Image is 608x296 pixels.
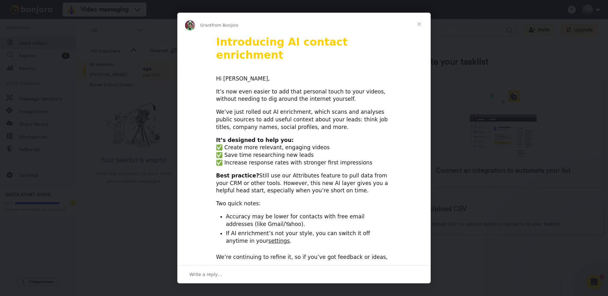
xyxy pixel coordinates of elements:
b: It’s designed to help you: [216,137,294,143]
img: Profile image for Grant [185,20,195,30]
b: Introducing AI contact enrichment [216,36,348,61]
span: Write a reply… [189,270,222,279]
div: Still use our Attributes feature to pull data from your CRM or other tools. However, this new AI ... [216,172,392,195]
div: We’re continuing to refine it, so if you’ve got feedback or ideas, hit us up. We’d love to hear f... [216,254,392,269]
li: Accuracy may be lower for contacts with free email addresses (like Gmail/Yahoo). [226,213,392,228]
div: We’ve just rolled out AI enrichment, which scans and analyses public sources to add useful contex... [216,108,392,131]
span: Grant [200,23,212,28]
div: It’s now even easier to add that personal touch to your videos, without needing to dig around the... [216,88,392,103]
span: Close [408,13,431,35]
li: If AI enrichment’s not your style, you can switch it off anytime in your . [226,230,392,245]
b: Best practice? [216,172,259,179]
div: Two quick notes: [216,200,392,208]
div: Hi [PERSON_NAME], [216,75,392,83]
a: settings [268,238,290,244]
div: ✅ Create more relevant, engaging videos ✅ Save time researching new leads ✅ Increase response rat... [216,137,392,167]
div: Open conversation and reply [177,265,431,283]
span: from Bonjoro [212,23,238,28]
